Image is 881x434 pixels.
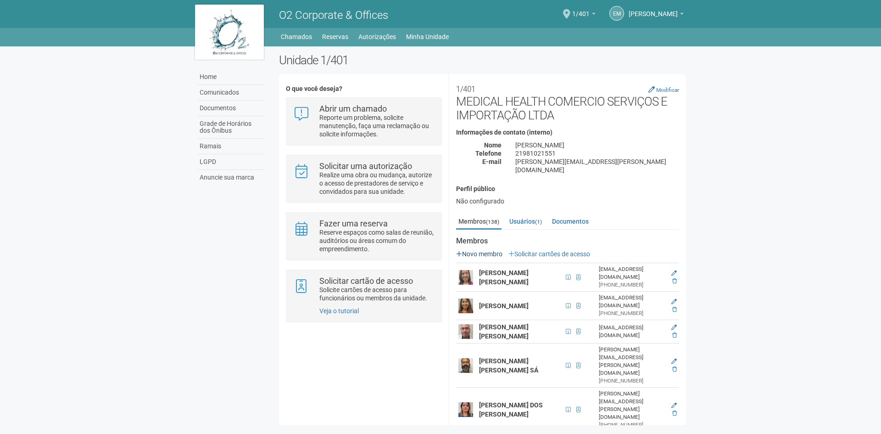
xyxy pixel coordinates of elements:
a: EM [609,6,624,21]
a: Editar membro [671,324,677,331]
a: Editar membro [671,402,677,409]
a: Solicitar cartões de acesso [508,250,590,258]
a: Reservas [322,30,348,43]
img: logo.jpg [195,5,264,60]
strong: [PERSON_NAME] DOS [PERSON_NAME] [479,401,543,418]
strong: Abrir um chamado [319,104,387,113]
strong: Solicitar uma autorização [319,161,412,171]
h2: Unidade 1/401 [279,53,686,67]
a: Modificar [648,86,679,93]
h4: O que você deseja? [286,85,441,92]
p: Realize uma obra ou mudança, autorize o acesso de prestadores de serviço e convidados para sua un... [319,171,435,196]
strong: [PERSON_NAME] [PERSON_NAME] [479,269,529,286]
small: (1) [535,219,542,225]
div: [EMAIL_ADDRESS][DOMAIN_NAME] [599,294,666,310]
a: Home [197,69,265,85]
a: 1/401 [572,11,596,19]
span: Eloisa Mazoni Guntzel [629,1,678,17]
strong: Membros [456,237,679,245]
div: [PHONE_NUMBER] [599,310,666,317]
a: Editar membro [671,299,677,305]
p: Solicite cartões de acesso para funcionários ou membros da unidade. [319,286,435,302]
div: [PERSON_NAME][EMAIL_ADDRESS][PERSON_NAME][DOMAIN_NAME] [599,390,666,421]
div: [PHONE_NUMBER] [599,421,666,429]
p: Reserve espaços como salas de reunião, auditórios ou áreas comum do empreendimento. [319,228,435,253]
a: Abrir um chamado Reporte um problema, solicite manutenção, faça uma reclamação ou solicite inform... [293,105,434,138]
strong: [PERSON_NAME] [PERSON_NAME] SÁ [479,357,538,374]
a: Documentos [197,101,265,116]
small: Modificar [656,87,679,93]
strong: [PERSON_NAME] [PERSON_NAME] [479,323,529,340]
div: [EMAIL_ADDRESS][DOMAIN_NAME] [599,324,666,339]
h4: Perfil público [456,186,679,192]
span: O2 Corporate & Offices [279,9,388,22]
strong: E-mail [482,158,502,165]
img: user.png [458,358,473,373]
a: Membros(138) [456,214,502,230]
a: Minha Unidade [406,30,449,43]
strong: Nome [484,141,502,149]
strong: [PERSON_NAME] [479,302,529,310]
a: Excluir membro [672,306,677,313]
a: Ramais [197,139,265,154]
a: [PERSON_NAME] [629,11,684,19]
a: Excluir membro [672,366,677,372]
a: Excluir membro [672,332,677,338]
strong: Fazer uma reserva [319,219,388,228]
div: [EMAIL_ADDRESS][DOMAIN_NAME] [599,265,666,281]
a: Novo membro [456,250,502,258]
a: Editar membro [671,358,677,365]
img: user.png [458,402,473,417]
a: Autorizações [358,30,396,43]
a: Chamados [281,30,312,43]
a: LGPD [197,154,265,170]
a: Solicitar uma autorização Realize uma obra ou mudança, autorize o acesso de prestadores de serviç... [293,162,434,196]
a: Grade de Horários dos Ônibus [197,116,265,139]
a: Solicitar cartão de acesso Solicite cartões de acesso para funcionários ou membros da unidade. [293,277,434,302]
div: [PERSON_NAME][EMAIL_ADDRESS][PERSON_NAME][DOMAIN_NAME] [508,158,686,174]
a: Documentos [550,214,591,228]
div: [PHONE_NUMBER] [599,377,666,385]
img: user.png [458,299,473,313]
div: 21981021551 [508,149,686,158]
a: Usuários(1) [507,214,544,228]
span: 1/401 [572,1,590,17]
div: Não configurado [456,197,679,205]
strong: Solicitar cartão de acesso [319,276,413,286]
a: Comunicados [197,85,265,101]
p: Reporte um problema, solicite manutenção, faça uma reclamação ou solicite informações. [319,113,435,138]
h2: MEDICAL HEALTH COMERCIO SERVIÇOS E IMPORTAÇÃO LTDA [456,81,679,122]
small: 1/401 [456,85,475,94]
small: (138) [486,219,499,225]
a: Excluir membro [672,278,677,284]
a: Veja o tutorial [319,307,359,315]
strong: Telefone [475,150,502,157]
h4: Informações de contato (interno) [456,129,679,136]
div: [PERSON_NAME][EMAIL_ADDRESS][PERSON_NAME][DOMAIN_NAME] [599,346,666,377]
a: Fazer uma reserva Reserve espaços como salas de reunião, auditórios ou áreas comum do empreendime... [293,220,434,253]
img: user.png [458,324,473,339]
a: Editar membro [671,270,677,276]
a: Anuncie sua marca [197,170,265,185]
a: Excluir membro [672,410,677,417]
img: user.png [458,270,473,285]
div: [PHONE_NUMBER] [599,281,666,289]
div: [PERSON_NAME] [508,141,686,149]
